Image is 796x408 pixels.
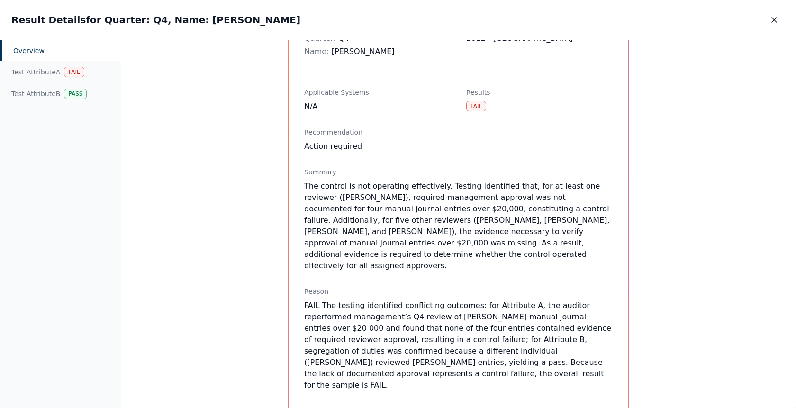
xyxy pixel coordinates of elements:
div: Summary [304,167,613,177]
div: [PERSON_NAME] [304,46,451,57]
div: Action required [304,141,613,152]
span: Name : [304,47,329,56]
div: Results [466,88,613,97]
p: FAIL The testing identified conflicting outcomes: for Attribute A, the auditor reperformed manage... [304,300,613,391]
div: Reason [304,287,613,296]
div: Pass [64,89,87,99]
h2: Result Details for Quarter: Q4, Name: [PERSON_NAME] [11,13,300,27]
div: Applicable Systems [304,88,451,97]
p: The control is not operating effectively. Testing identified that, for at least one reviewer ([PE... [304,181,613,272]
div: Fail [466,101,486,111]
div: Fail [64,67,84,77]
div: N/A [304,101,451,112]
div: Recommendation [304,127,613,137]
